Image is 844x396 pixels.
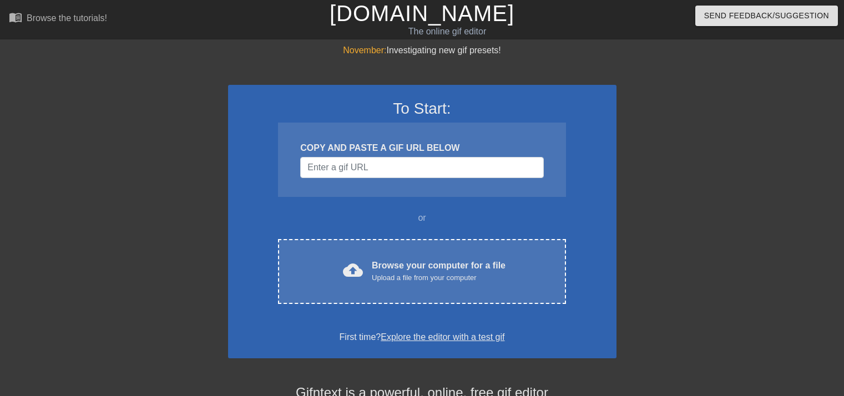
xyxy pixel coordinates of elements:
[300,141,543,155] div: COPY AND PASTE A GIF URL BELOW
[257,211,588,225] div: or
[242,99,602,118] h3: To Start:
[704,9,829,23] span: Send Feedback/Suggestion
[27,13,107,23] div: Browse the tutorials!
[330,1,514,26] a: [DOMAIN_NAME]
[695,6,838,26] button: Send Feedback/Suggestion
[300,157,543,178] input: Username
[372,272,506,283] div: Upload a file from your computer
[343,260,363,280] span: cloud_upload
[228,44,616,57] div: Investigating new gif presets!
[9,11,107,28] a: Browse the tutorials!
[242,331,602,344] div: First time?
[381,332,504,342] a: Explore the editor with a test gif
[9,11,22,24] span: menu_book
[372,259,506,283] div: Browse your computer for a file
[287,25,608,38] div: The online gif editor
[343,45,386,55] span: November:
